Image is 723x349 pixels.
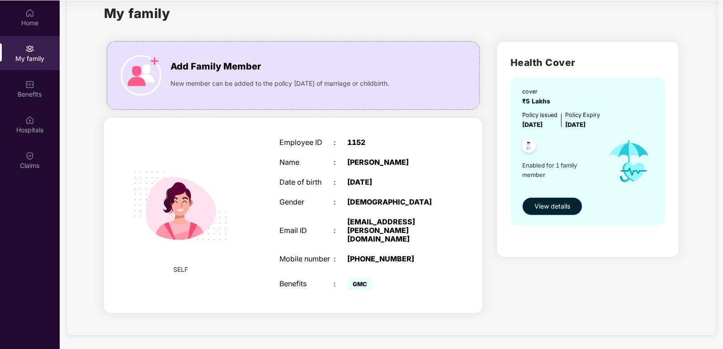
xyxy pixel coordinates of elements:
div: Email ID [279,226,333,235]
img: svg+xml;base64,PHN2ZyBpZD0iQmVuZWZpdHMiIHhtbG5zPSJodHRwOi8vd3d3LnczLm9yZy8yMDAwL3N2ZyIgd2lkdGg9Ij... [25,79,34,88]
span: GMC [347,278,373,290]
div: Policy issued [522,111,558,120]
button: View details [522,197,582,215]
span: Add Family Member [170,60,261,74]
div: [DATE] [347,178,442,186]
div: : [334,198,347,206]
span: Enabled for 1 family member [522,161,600,179]
div: Name [279,158,333,167]
div: Date of birth [279,178,333,186]
div: : [334,178,347,186]
div: [PERSON_NAME] [347,158,442,167]
div: Employee ID [279,138,333,147]
div: cover [522,87,554,96]
img: svg+xml;base64,PHN2ZyBpZD0iQ2xhaW0iIHhtbG5zPSJodHRwOi8vd3d3LnczLm9yZy8yMDAwL3N2ZyIgd2lkdGg9IjIwIi... [25,151,34,160]
span: [DATE] [565,121,586,128]
div: 1152 [347,138,442,147]
span: SELF [173,265,188,275]
div: Mobile number [279,255,333,263]
div: [DEMOGRAPHIC_DATA] [347,198,442,206]
span: New member can be added to the policy [DATE] of marriage or childbirth. [170,79,389,88]
div: [EMAIL_ADDRESS][PERSON_NAME][DOMAIN_NAME] [347,218,442,243]
div: Policy Expiry [565,111,600,120]
img: svg+xml;base64,PHN2ZyB3aWR0aD0iMjAiIGhlaWdodD0iMjAiIHZpZXdCb3g9IjAgMCAyMCAyMCIgZmlsbD0ibm9uZSIgeG... [25,44,34,53]
div: : [334,226,347,235]
div: : [334,138,347,147]
span: View details [534,201,570,211]
img: svg+xml;base64,PHN2ZyB4bWxucz0iaHR0cDovL3d3dy53My5vcmcvMjAwMC9zdmciIHdpZHRoPSIyMjQiIGhlaWdodD0iMT... [122,147,239,265]
span: [DATE] [522,121,543,128]
h1: My family [104,3,170,23]
img: svg+xml;base64,PHN2ZyBpZD0iSG9tZSIgeG1sbnM9Imh0dHA6Ly93d3cudzMub3JnLzIwMDAvc3ZnIiB3aWR0aD0iMjAiIG... [25,8,34,17]
div: [PHONE_NUMBER] [347,255,442,263]
div: : [334,279,347,288]
img: icon [121,55,161,96]
h2: Health Cover [510,55,665,70]
div: Gender [279,198,333,206]
div: : [334,255,347,263]
img: icon [600,130,659,193]
div: Benefits [279,279,333,288]
span: ₹5 Lakhs [522,98,554,105]
img: svg+xml;base64,PHN2ZyB4bWxucz0iaHR0cDovL3d3dy53My5vcmcvMjAwMC9zdmciIHdpZHRoPSI0OC45NDMiIGhlaWdodD... [518,136,540,158]
img: svg+xml;base64,PHN2ZyBpZD0iSG9zcGl0YWxzIiB4bWxucz0iaHR0cDovL3d3dy53My5vcmcvMjAwMC9zdmciIHdpZHRoPS... [25,115,34,124]
div: : [334,158,347,167]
